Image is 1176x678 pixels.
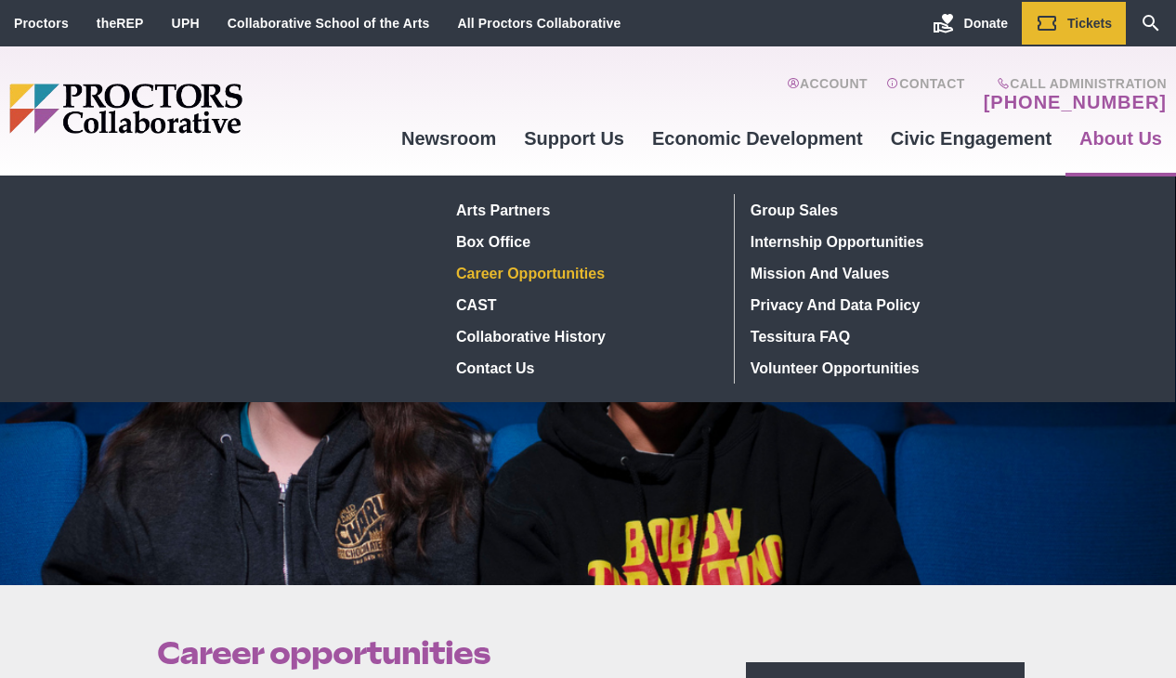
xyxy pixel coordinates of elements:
a: Account [787,76,868,113]
a: Newsroom [387,113,510,163]
a: Tessitura FAQ [743,320,1014,352]
a: theREP [97,16,144,31]
h1: Career opportunities [157,635,703,671]
a: Proctors [14,16,69,31]
a: Contact Us [450,352,720,384]
a: All Proctors Collaborative [457,16,621,31]
a: Donate [919,2,1022,45]
a: Collaborative School of the Arts [228,16,430,31]
a: Economic Development [638,113,877,163]
a: Collaborative History [450,320,720,352]
a: UPH [172,16,200,31]
span: Donate [964,16,1008,31]
a: Mission and Values [743,257,1014,289]
a: Volunteer Opportunities [743,352,1014,384]
a: Contact [886,76,965,113]
a: About Us [1065,113,1176,163]
a: [PHONE_NUMBER] [984,91,1167,113]
img: Proctors logo [9,84,385,134]
a: Support Us [510,113,638,163]
a: Search [1126,2,1176,45]
a: Privacy and Data Policy [743,289,1014,320]
a: Group Sales [743,194,1014,226]
a: Career Opportunities [450,257,720,289]
a: Civic Engagement [877,113,1065,163]
a: Box Office [450,226,720,257]
span: Tickets [1067,16,1112,31]
a: Internship Opportunities [743,226,1014,257]
a: Arts Partners [450,194,720,226]
a: Tickets [1022,2,1126,45]
a: CAST [450,289,720,320]
span: Call Administration [978,76,1167,91]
